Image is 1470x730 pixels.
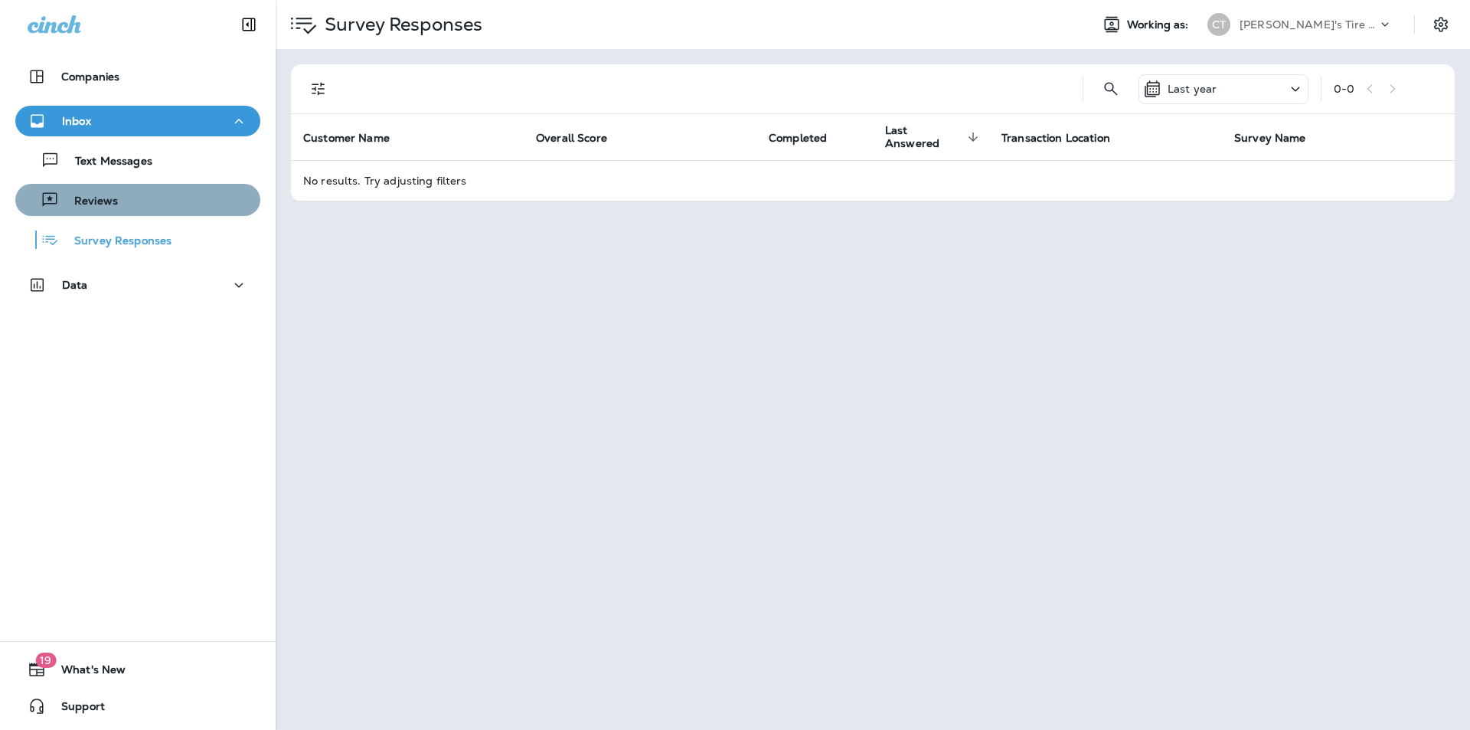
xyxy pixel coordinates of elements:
[35,653,56,668] span: 19
[62,279,88,291] p: Data
[1001,132,1110,145] span: Transaction Location
[59,234,171,249] p: Survey Responses
[885,124,963,150] span: Last Answered
[1127,18,1192,31] span: Working as:
[1168,83,1217,95] p: Last year
[291,160,1455,201] td: No results. Try adjusting filters
[1334,83,1354,95] div: 0 - 0
[1427,11,1455,38] button: Settings
[1207,13,1230,36] div: CT
[46,700,105,719] span: Support
[15,224,260,256] button: Survey Responses
[303,74,334,104] button: Filters
[536,132,607,145] span: Overall Score
[15,144,260,176] button: Text Messages
[15,691,260,722] button: Support
[885,124,983,150] span: Last Answered
[60,155,152,169] p: Text Messages
[1096,74,1126,104] button: Search Survey Responses
[1001,131,1130,145] span: Transaction Location
[769,132,827,145] span: Completed
[15,184,260,216] button: Reviews
[1234,132,1306,145] span: Survey Name
[303,131,410,145] span: Customer Name
[769,131,847,145] span: Completed
[15,61,260,92] button: Companies
[61,70,119,83] p: Companies
[59,195,118,209] p: Reviews
[318,13,482,36] p: Survey Responses
[1240,18,1377,31] p: [PERSON_NAME]'s Tire & Auto
[536,131,627,145] span: Overall Score
[227,9,270,40] button: Collapse Sidebar
[62,115,91,127] p: Inbox
[15,106,260,136] button: Inbox
[46,663,126,682] span: What's New
[1234,131,1326,145] span: Survey Name
[15,270,260,300] button: Data
[303,132,390,145] span: Customer Name
[15,654,260,685] button: 19What's New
